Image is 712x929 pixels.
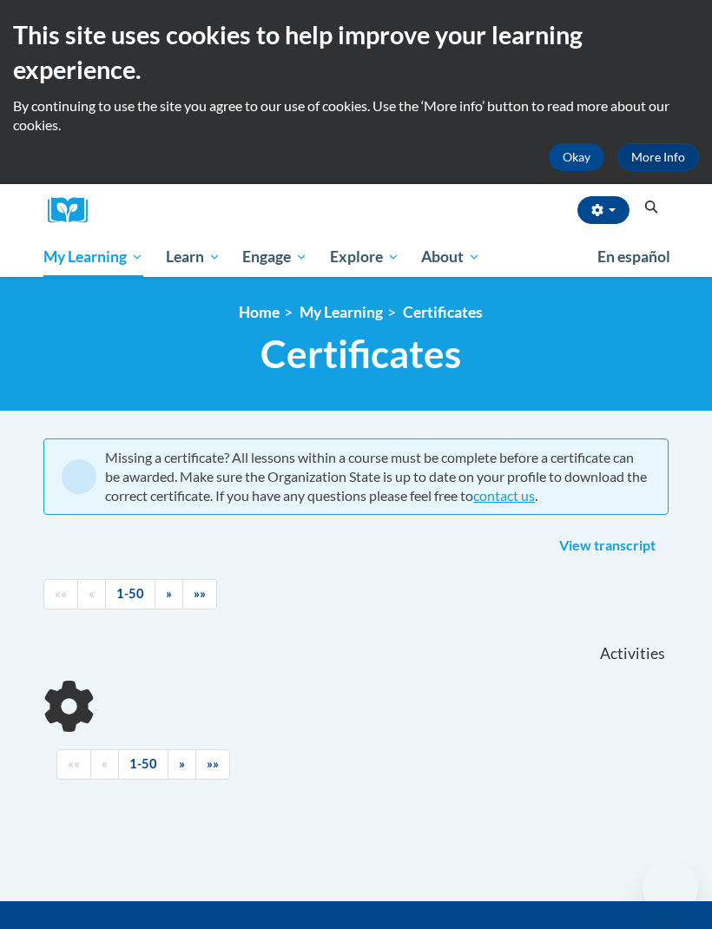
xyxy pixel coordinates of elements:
span: Learn [166,247,221,267]
a: Next [155,579,183,609]
a: 1-50 [105,579,155,609]
a: 1-50 [118,749,168,780]
a: Begining [56,749,91,780]
a: More Info [617,143,699,171]
span: Explore [330,247,399,267]
span: « [89,586,95,601]
a: Next [168,749,196,780]
a: Learn [155,237,232,277]
img: Logo brand [48,197,100,224]
span: »» [194,586,206,601]
a: Cox Campus [48,197,100,224]
button: Account Settings [577,196,630,224]
div: Missing a certificate? All lessons within a course must be complete before a certificate can be a... [105,448,650,505]
span: Engage [242,247,307,267]
span: About [421,247,480,267]
span: » [179,756,185,771]
a: About [411,237,492,277]
span: En español [597,247,670,266]
a: Explore [319,237,411,277]
span: «« [55,586,67,601]
a: Begining [43,579,78,609]
span: « [102,756,108,771]
span: My Learning [43,247,143,267]
span: «« [68,756,80,771]
iframe: Button to launch messaging window [643,860,698,915]
a: Home [239,303,280,321]
a: End [182,579,217,609]
h2: This site uses cookies to help improve your learning experience. [13,17,699,88]
button: Search [638,197,664,218]
a: Certificates [403,303,483,321]
span: Certificates [260,331,461,377]
a: End [195,749,230,780]
p: By continuing to use the site you agree to our use of cookies. Use the ‘More info’ button to read... [13,96,699,135]
a: Previous [77,579,106,609]
a: En español [586,239,682,275]
a: Engage [231,237,319,277]
span: »» [207,756,219,771]
button: Okay [549,143,604,171]
a: View transcript [546,532,669,560]
a: contact us [473,487,535,504]
span: » [166,586,172,601]
div: Main menu [30,237,682,277]
a: Previous [90,749,119,780]
span: Activities [600,644,665,663]
a: My Learning [32,237,155,277]
a: My Learning [300,303,383,321]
